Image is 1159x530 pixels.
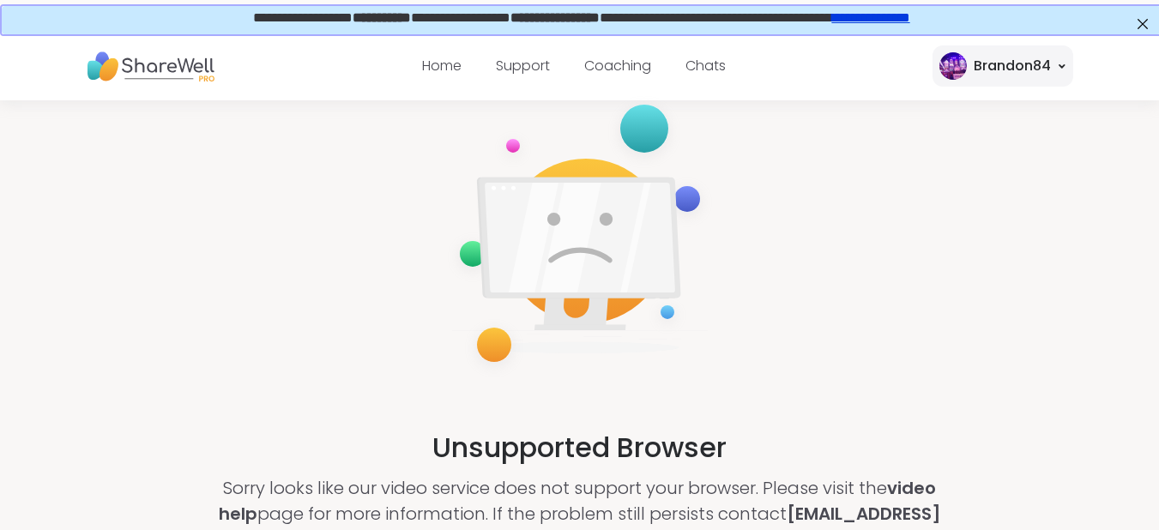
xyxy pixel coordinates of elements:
[939,52,967,80] img: Brandon84
[685,56,726,75] a: Chats
[974,56,1051,76] div: Brandon84
[422,56,462,75] a: Home
[446,93,714,379] img: not-supported
[219,476,937,526] a: video help
[86,43,214,90] img: ShareWell Nav Logo
[584,56,651,75] a: Coaching
[432,427,727,468] h2: Unsupported Browser
[496,56,550,75] a: Support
